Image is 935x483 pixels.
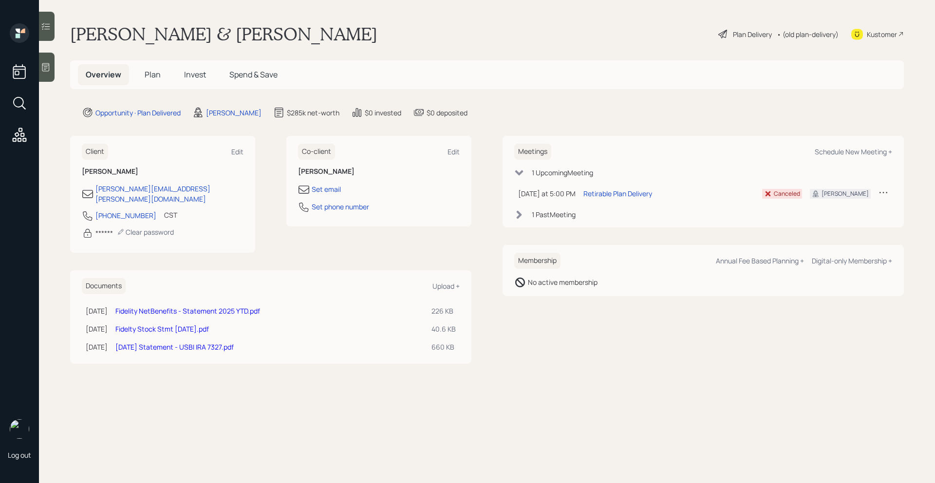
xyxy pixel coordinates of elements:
div: Edit [231,147,243,156]
div: Upload + [432,281,460,291]
h6: Membership [514,253,561,269]
div: CST [164,210,177,220]
div: Canceled [774,189,800,198]
div: $0 deposited [427,108,467,118]
h6: Co-client [298,144,335,160]
div: $0 invested [365,108,401,118]
div: Edit [448,147,460,156]
span: Spend & Save [229,69,278,80]
span: Invest [184,69,206,80]
div: 1 Upcoming Meeting [532,167,593,178]
div: 660 KB [431,342,456,352]
div: Set email [312,184,341,194]
span: Overview [86,69,121,80]
div: [PERSON_NAME] [206,108,262,118]
a: Fidelty Stock Stmt [DATE].pdf [115,324,209,334]
div: 40.6 KB [431,324,456,334]
div: Retirable Plan Delivery [583,188,652,199]
div: Digital-only Membership + [812,256,892,265]
div: Annual Fee Based Planning + [716,256,804,265]
div: Clear password [117,227,174,237]
h6: [PERSON_NAME] [82,167,243,176]
div: [DATE] [86,324,108,334]
div: Opportunity · Plan Delivered [95,108,181,118]
div: No active membership [528,277,598,287]
h6: [PERSON_NAME] [298,167,460,176]
div: • (old plan-delivery) [777,29,839,39]
div: [PERSON_NAME][EMAIL_ADDRESS][PERSON_NAME][DOMAIN_NAME] [95,184,243,204]
h1: [PERSON_NAME] & [PERSON_NAME] [70,23,377,45]
div: [DATE] [86,342,108,352]
h6: Documents [82,278,126,294]
div: [DATE] [86,306,108,316]
h6: Meetings [514,144,551,160]
div: [PERSON_NAME] [822,189,869,198]
span: Plan [145,69,161,80]
div: 1 Past Meeting [532,209,576,220]
div: Set phone number [312,202,369,212]
div: 226 KB [431,306,456,316]
div: Schedule New Meeting + [815,147,892,156]
h6: Client [82,144,108,160]
div: Log out [8,450,31,460]
div: [DATE] at 5:00 PM [518,188,576,199]
div: Kustomer [867,29,897,39]
a: [DATE] Statement - USBI IRA 7327.pdf [115,342,234,352]
a: Fidelity NetBenefits - Statement 2025 YTD.pdf [115,306,260,316]
div: [PHONE_NUMBER] [95,210,156,221]
img: michael-russo-headshot.png [10,419,29,439]
div: $285k net-worth [287,108,339,118]
div: Plan Delivery [733,29,772,39]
